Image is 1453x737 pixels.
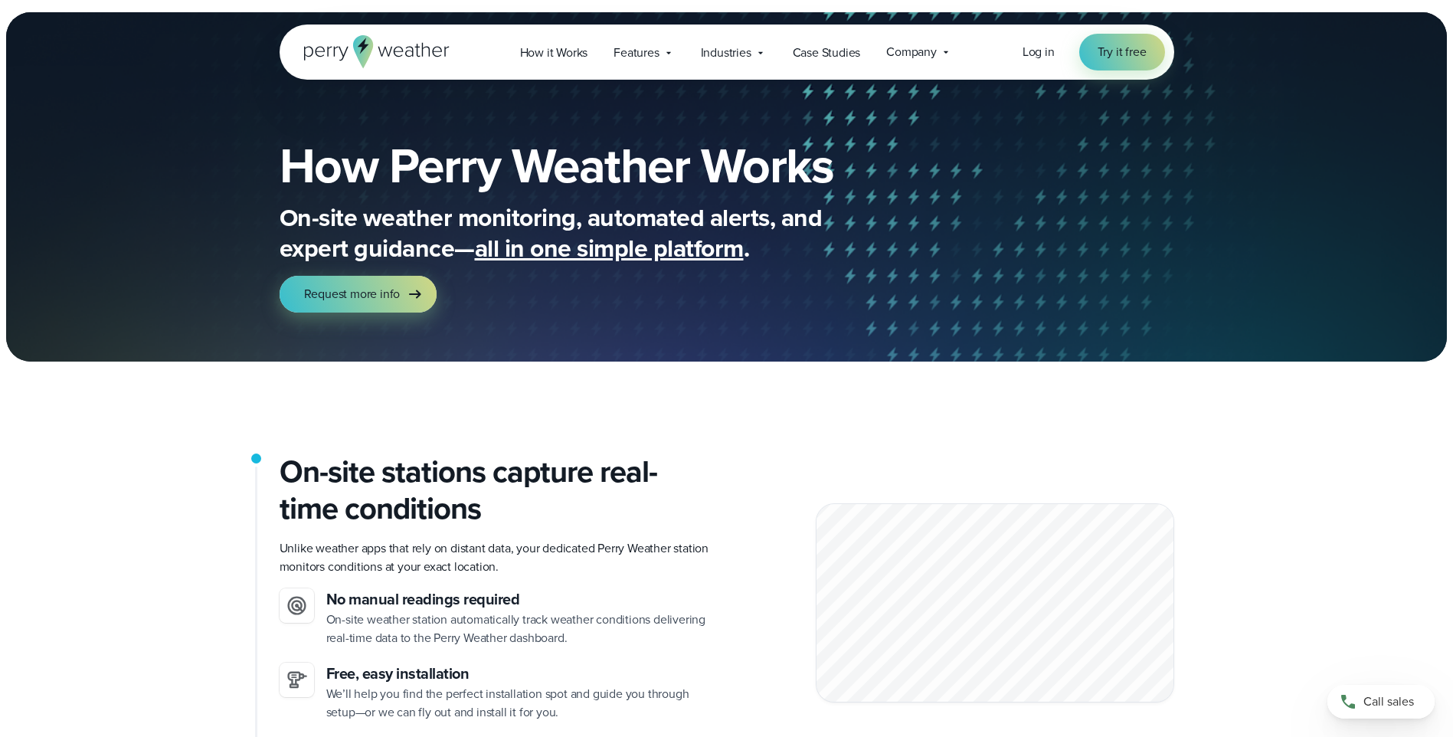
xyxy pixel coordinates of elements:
[326,611,715,647] p: On-site weather station automatically track weather conditions delivering real-time data to the P...
[1327,685,1435,719] a: Call sales
[1098,43,1147,61] span: Try it free
[280,539,715,576] p: Unlike weather apps that rely on distant data, your dedicated Perry Weather station monitors cond...
[280,202,892,264] p: On-site weather monitoring, automated alerts, and expert guidance— .
[280,141,944,190] h1: How Perry Weather Works
[326,685,715,722] p: We’ll help you find the perfect installation spot and guide you through setup—or we can fly out a...
[780,37,874,68] a: Case Studies
[507,37,601,68] a: How it Works
[520,44,588,62] span: How it Works
[793,44,861,62] span: Case Studies
[701,44,751,62] span: Industries
[1023,43,1055,61] a: Log in
[326,588,715,611] h3: No manual readings required
[614,44,659,62] span: Features
[280,454,715,527] h2: On-site stations capture real-time conditions
[886,43,937,61] span: Company
[1079,34,1165,70] a: Try it free
[280,276,437,313] a: Request more info
[304,285,401,303] span: Request more info
[475,230,744,267] span: all in one simple platform
[1363,693,1414,711] span: Call sales
[326,663,715,685] h3: Free, easy installation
